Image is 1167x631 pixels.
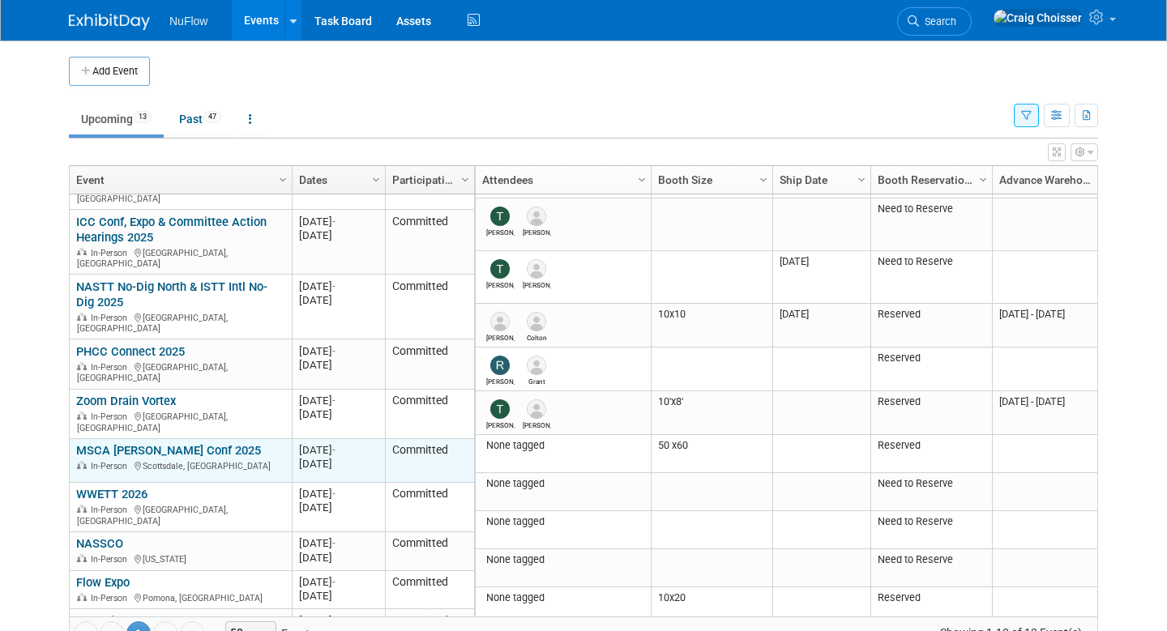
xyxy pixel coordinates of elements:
[855,173,868,186] span: Column Settings
[486,279,515,289] div: Tom Bowman
[527,259,546,279] img: Evan Stark
[76,310,284,335] div: [GEOGRAPHIC_DATA], [GEOGRAPHIC_DATA]
[299,293,378,307] div: [DATE]
[91,505,132,515] span: In-Person
[919,15,956,28] span: Search
[299,575,378,589] div: [DATE]
[870,251,992,304] td: Need to Reserve
[299,279,378,293] div: [DATE]
[870,549,992,587] td: Need to Reserve
[76,590,284,604] div: Pomona, [GEOGRAPHIC_DATA]
[486,331,515,342] div: Mike Douglass
[527,399,546,419] img: Chris Cheek
[870,198,992,251] td: Need to Reserve
[482,591,645,604] div: None tagged
[385,339,474,389] td: Committed
[523,226,551,237] div: Chris Cheek
[490,259,510,279] img: Tom Bowman
[897,7,972,36] a: Search
[76,409,284,433] div: [GEOGRAPHIC_DATA], [GEOGRAPHIC_DATA]
[299,443,378,457] div: [DATE]
[91,313,132,323] span: In-Person
[332,345,336,357] span: -
[76,575,130,590] a: Flow Expo
[299,501,378,514] div: [DATE]
[77,461,87,469] img: In-Person Event
[490,399,510,419] img: Tom Bowman
[91,248,132,258] span: In-Person
[77,554,87,562] img: In-Person Event
[490,207,510,226] img: Tom Bowman
[69,104,164,134] a: Upcoming13
[870,304,992,347] td: Reserved
[385,439,474,483] td: Committed
[91,362,132,373] span: In-Person
[853,166,871,190] a: Column Settings
[76,536,123,551] a: NASSCO
[527,356,546,375] img: Grant Duxbury
[482,515,645,528] div: None tagged
[486,375,515,386] div: Ryan Klachko
[658,166,762,194] a: Booth Size
[299,589,378,603] div: [DATE]
[870,473,992,511] td: Need to Reserve
[523,279,551,289] div: Evan Stark
[385,532,474,571] td: Committed
[76,279,267,309] a: NASTT No-Dig North & ISTT Intl No-Dig 2025
[299,344,378,358] div: [DATE]
[332,280,336,292] span: -
[878,166,981,194] a: Booth Reservation Status
[76,443,261,458] a: MSCA [PERSON_NAME] Conf 2025
[76,166,281,194] a: Event
[77,362,87,370] img: In-Person Event
[76,502,284,527] div: [GEOGRAPHIC_DATA], [GEOGRAPHIC_DATA]
[299,215,378,228] div: [DATE]
[77,248,87,256] img: In-Person Event
[91,411,132,422] span: In-Person
[993,9,1083,27] img: Craig Choisser
[757,173,770,186] span: Column Settings
[527,207,546,226] img: Chris Cheek
[76,394,176,408] a: Zoom Drain Vortex
[870,347,992,391] td: Reserved
[77,505,87,513] img: In-Person Event
[76,245,284,270] div: [GEOGRAPHIC_DATA], [GEOGRAPHIC_DATA]
[299,358,378,372] div: [DATE]
[332,576,336,588] span: -
[299,487,378,501] div: [DATE]
[77,411,87,420] img: In-Person Event
[635,173,648,186] span: Column Settings
[385,483,474,532] td: Committed
[651,391,772,435] td: 10'x8'
[332,537,336,549] span: -
[332,394,336,407] span: -
[772,251,870,304] td: [DATE]
[299,614,378,628] div: [DATE]
[457,166,475,190] a: Column Settings
[76,458,284,472] div: Scottsdale, [GEOGRAPHIC_DATA]
[527,312,546,331] img: Colton McKeithen
[276,173,289,186] span: Column Settings
[780,166,860,194] a: Ship Date
[77,313,87,321] img: In-Person Event
[299,407,378,421] div: [DATE]
[385,275,474,339] td: Committed
[999,166,1103,194] a: Advance Warehouse Dates
[76,487,147,501] a: WWETT 2026
[651,435,772,473] td: 50 x60
[523,375,551,386] div: Grant Duxbury
[76,614,216,629] a: Summit 2026 - Dates TBD
[332,215,336,228] span: -
[368,166,386,190] a: Column Settings
[91,554,132,565] span: In-Person
[523,419,551,429] div: Chris Cheek
[299,166,374,194] a: Dates
[69,57,150,86] button: Add Event
[870,587,992,625] td: Reserved
[755,166,773,190] a: Column Settings
[870,511,992,549] td: Need to Reserve
[385,571,474,610] td: Committed
[459,173,472,186] span: Column Settings
[169,15,207,28] span: NuFlow
[651,304,772,347] td: 10x10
